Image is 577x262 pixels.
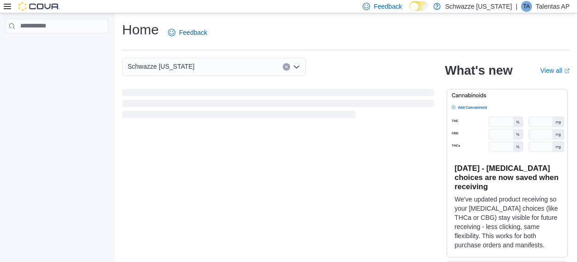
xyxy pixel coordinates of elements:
h1: Home [122,21,159,39]
span: Schwazze [US_STATE] [128,61,195,72]
p: Schwazze [US_STATE] [445,1,512,12]
span: Loading [122,91,434,120]
nav: Complex example [6,35,108,57]
svg: External link [564,68,570,74]
img: Cova [18,2,60,11]
span: Feedback [374,2,402,11]
button: Open list of options [293,63,300,71]
a: View allExternal link [540,67,570,74]
span: TA [523,1,530,12]
button: Clear input [283,63,290,71]
span: Feedback [179,28,207,37]
p: | [515,1,517,12]
a: Feedback [164,23,211,42]
input: Dark Mode [409,1,429,11]
h2: What's new [445,63,512,78]
p: We've updated product receiving so your [MEDICAL_DATA] choices (like THCa or CBG) stay visible fo... [454,195,560,250]
p: Talentas AP [536,1,570,12]
h3: [DATE] - [MEDICAL_DATA] choices are now saved when receiving [454,164,560,191]
div: Talentas AP [521,1,532,12]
